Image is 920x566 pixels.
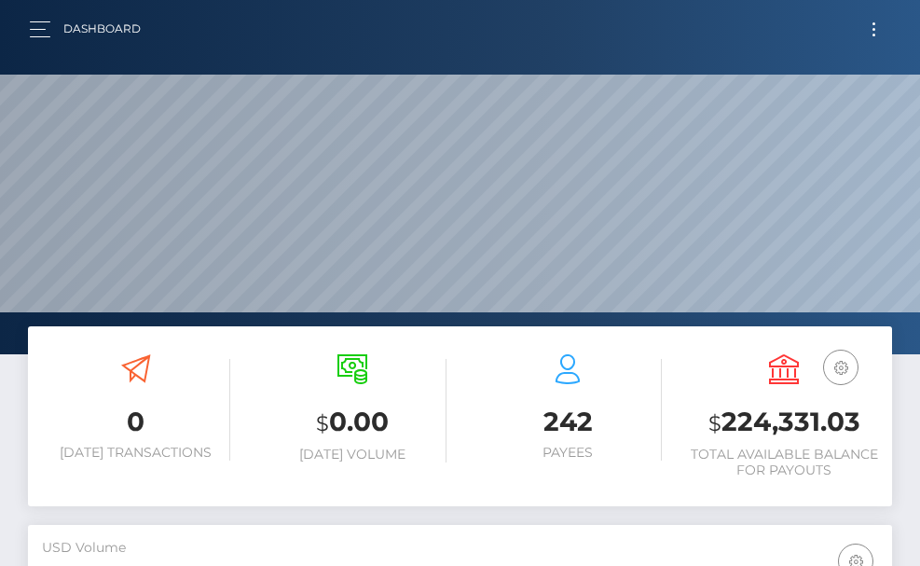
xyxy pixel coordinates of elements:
h6: Total Available Balance for Payouts [690,447,878,478]
button: Toggle navigation [857,17,891,42]
a: Dashboard [63,9,141,48]
h3: 0 [42,404,230,440]
h3: 224,331.03 [690,404,878,442]
h5: USD Volume [42,539,878,558]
